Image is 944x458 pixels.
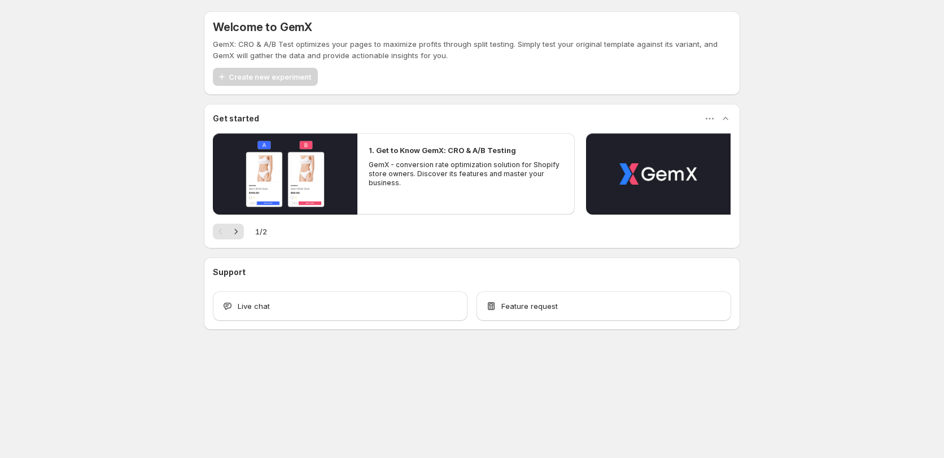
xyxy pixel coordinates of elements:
[213,224,244,239] nav: Pagination
[213,267,246,278] h3: Support
[213,133,357,215] button: Play video
[586,133,731,215] button: Play video
[369,160,563,187] p: GemX - conversion rate optimization solution for Shopify store owners. Discover its features and ...
[255,226,267,237] span: 1 / 2
[238,300,270,312] span: Live chat
[369,145,516,156] h2: 1. Get to Know GemX: CRO & A/B Testing
[213,20,312,34] h5: Welcome to GemX
[213,38,731,61] p: GemX: CRO & A/B Test optimizes your pages to maximize profits through split testing. Simply test ...
[228,224,244,239] button: Next
[501,300,558,312] span: Feature request
[213,113,259,124] h3: Get started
